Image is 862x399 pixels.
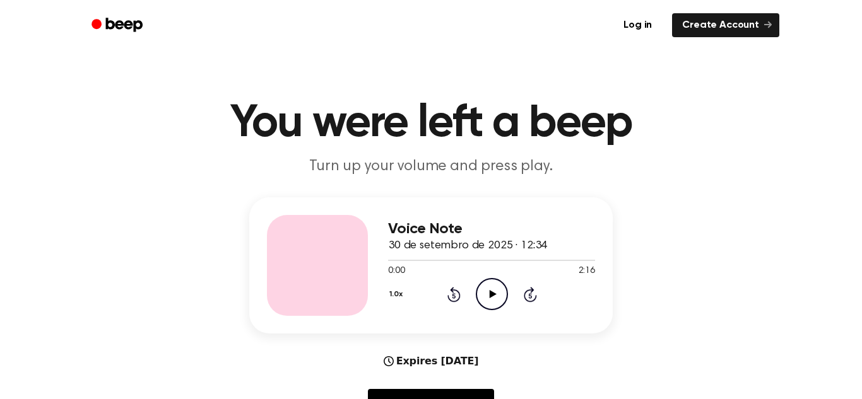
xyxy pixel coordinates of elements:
h1: You were left a beep [108,101,754,146]
span: 0:00 [388,265,404,278]
a: Create Account [672,13,779,37]
span: 30 de setembro de 2025 · 12:34 [388,240,547,252]
span: 2:16 [579,265,595,278]
a: Log in [611,11,664,40]
h3: Voice Note [388,221,595,238]
a: Beep [83,13,154,38]
div: Expires [DATE] [384,354,479,369]
button: 1.0x [388,284,407,305]
p: Turn up your volume and press play. [189,156,673,177]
